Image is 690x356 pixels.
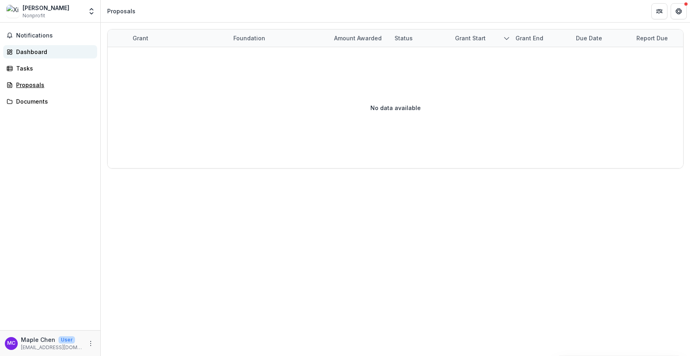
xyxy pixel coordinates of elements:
[511,29,571,47] div: Grant end
[571,29,632,47] div: Due Date
[16,64,91,73] div: Tasks
[23,12,45,19] span: Nonprofit
[3,95,97,108] a: Documents
[107,7,135,15] div: Proposals
[3,45,97,58] a: Dashboard
[651,3,667,19] button: Partners
[86,3,97,19] button: Open entity switcher
[16,97,91,106] div: Documents
[58,336,75,344] p: User
[229,34,270,42] div: Foundation
[671,3,687,19] button: Get Help
[450,34,490,42] div: Grant start
[104,5,139,17] nav: breadcrumb
[3,78,97,92] a: Proposals
[390,29,450,47] div: Status
[329,34,387,42] div: Amount awarded
[128,34,153,42] div: Grant
[21,335,55,344] p: Maple Chen
[571,34,607,42] div: Due Date
[370,104,421,112] p: No data available
[229,29,329,47] div: Foundation
[329,29,390,47] div: Amount awarded
[511,34,548,42] div: Grant end
[16,81,91,89] div: Proposals
[3,29,97,42] button: Notifications
[6,5,19,18] img: Xingwei Lin
[3,62,97,75] a: Tasks
[128,29,229,47] div: Grant
[450,29,511,47] div: Grant start
[390,34,418,42] div: Status
[23,4,69,12] div: [PERSON_NAME]
[503,35,510,42] svg: sorted descending
[632,34,673,42] div: Report Due
[16,32,94,39] span: Notifications
[7,341,15,346] div: Maple Chen
[86,339,96,348] button: More
[16,48,91,56] div: Dashboard
[21,344,83,351] p: [EMAIL_ADDRESS][DOMAIN_NAME]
